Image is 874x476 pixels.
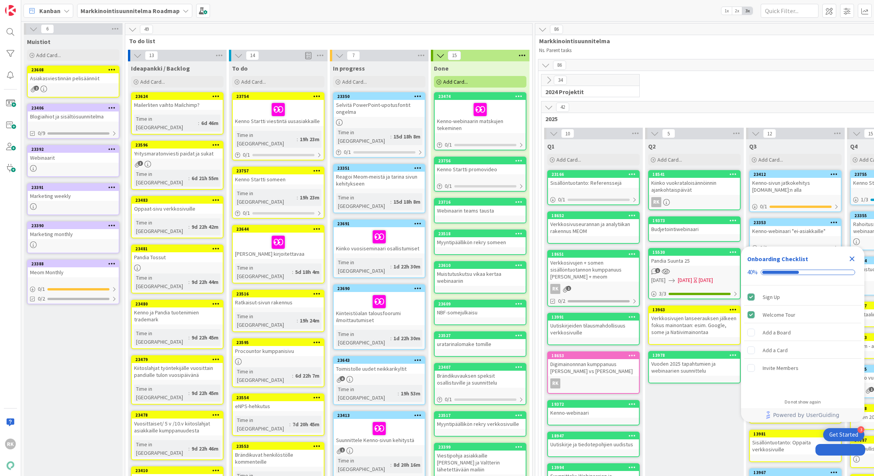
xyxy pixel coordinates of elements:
span: Q2 [648,142,655,150]
div: 13978Vuoden 2025 tapahtumien ja webinaarien suunnittelu [649,352,740,376]
div: Selvitä PowerPoint-upotusfontit ongelma [334,100,425,117]
div: Muistutuskutsu vikaa kertaa webinaariin [435,269,526,286]
div: 23756 [438,158,526,164]
div: Webinaarin teams tausta [435,206,526,216]
div: 15d 18h 8m [392,197,422,206]
div: 23406Blogiaihiot ja sisältösuunnitelma [28,105,119,122]
div: 19373 [649,217,740,224]
div: 23478Vuosittaiset/ 5 v /10.v kiitoslahjat asiakkaille kumppanuudesta [132,412,223,435]
div: 23166 [548,171,639,178]
div: 23388 [28,260,119,267]
div: 18541Kiinko vuokrataloisännöinnin ajankohtaispäivät [649,171,740,195]
span: 3 / 3 [659,290,666,298]
div: Time in [GEOGRAPHIC_DATA] [134,170,188,187]
div: 15530Pandia Suunta 25 [649,249,740,266]
div: 23644 [236,226,324,232]
div: Invite Members is incomplete. [744,360,861,376]
span: 12 [763,129,776,138]
div: Kenno Startti promovideo [435,164,526,174]
span: 14 [246,51,259,60]
div: Sign Up is complete. [744,289,861,306]
span: : [292,268,293,276]
span: 0/2 [38,295,45,303]
div: [DATE] [699,276,713,284]
div: 23390Marketing monthly [28,222,119,239]
div: 23474Kenno-webinaarin matskujen tekeminen [435,93,526,133]
span: 15 [448,51,461,60]
div: Meom Monthly [28,267,119,277]
div: Kenno-webinaarin matskujen tekeminen [435,100,526,133]
div: Add a Card [763,346,788,355]
div: 23716 [438,199,526,205]
div: 23609NBF-somejulkaisu [435,300,526,317]
div: 23474 [435,93,526,100]
div: 23644[PERSON_NAME] kirjoitettavaa [233,226,324,259]
div: 23691 [334,220,425,227]
div: Add a Board is incomplete. [744,324,861,341]
div: 23166 [551,172,639,177]
div: Oppaat-sivu verkkosivuille [132,204,223,214]
div: 23716 [435,199,526,206]
div: 23353 [753,220,841,225]
img: Visit kanbanzone.com [5,5,16,16]
div: 13981 [750,430,841,437]
span: Add Card... [556,156,581,163]
div: 23392Webinaarit [28,146,119,163]
div: Time in [GEOGRAPHIC_DATA] [336,128,390,145]
span: : [198,119,199,127]
span: 42 [556,103,569,112]
div: 0/1 [548,195,639,204]
div: 23518 [435,230,526,237]
span: To do list [129,37,523,45]
div: 13981Sisällöntuotanto: Oppaita verkkosivuille [750,430,841,454]
div: Time in [GEOGRAPHIC_DATA] [235,131,297,148]
span: : [297,193,298,202]
div: 23527uratarinalomake tomille [435,332,526,349]
div: Welcome Tour is complete. [744,306,861,323]
div: 0/1 [435,395,526,404]
div: 13994 [548,464,639,471]
span: 0 / 1 [344,148,351,156]
div: 23644 [233,226,324,233]
div: Pandia Tossut [132,252,223,262]
div: 23608 [28,66,119,73]
div: 18541 [649,171,740,178]
div: RK [651,197,661,207]
div: 18651Verkkosivujen + somen sisällöntuotannon kumppanuus [PERSON_NAME] + meom [548,251,639,282]
div: 23596 [132,142,223,149]
span: 0 / 1 [243,151,250,159]
div: 23516Ratkaisut-sivun rakennus [233,290,324,307]
div: 23350Selvitä PowerPoint-upotusfontit ongelma [334,93,425,117]
div: Mailerliten vaihto Mailchimp? [132,100,223,110]
div: RK [548,378,639,388]
div: Time in [GEOGRAPHIC_DATA] [336,258,390,275]
span: 3x [742,7,753,15]
div: 23388Meom Monthly [28,260,119,277]
div: 18651 [548,251,639,258]
div: RK [550,284,560,294]
div: 0/1 [750,202,841,211]
span: Add Card... [342,78,367,85]
div: Time in [GEOGRAPHIC_DATA] [134,273,188,290]
div: 0/1 [334,147,425,157]
div: 23518Myyntipäällikön rekry someen [435,230,526,247]
div: 23413 [334,412,425,419]
div: Time in [GEOGRAPHIC_DATA] [235,189,297,206]
div: Invite Members [763,363,798,373]
div: [PERSON_NAME] kirjoitettavaa [233,233,324,259]
span: Q1 [547,142,555,150]
div: Kiinko vuokrataloisännöinnin ajankohtaispäivät [649,178,740,195]
div: Time in [GEOGRAPHIC_DATA] [134,115,198,132]
span: 1 / 3 [861,196,868,204]
div: 23399Viestipohja asiakkaille [PERSON_NAME] ja Valtterin lähetettävään mailiin [435,444,526,474]
div: 23474 [438,94,526,99]
div: 23353Kenno-webinaari "ei-asiakkaille" [750,219,841,236]
div: 23553 [233,443,324,450]
div: Reagoi Meom-meistä ja tarina sivun kehitykseen [334,172,425,189]
div: 0/1 [233,208,324,218]
span: Add Card... [241,78,266,85]
div: 23516 [236,291,324,297]
div: 23391 [28,184,119,191]
div: 23479 [132,356,223,363]
div: 23754 [236,94,324,99]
